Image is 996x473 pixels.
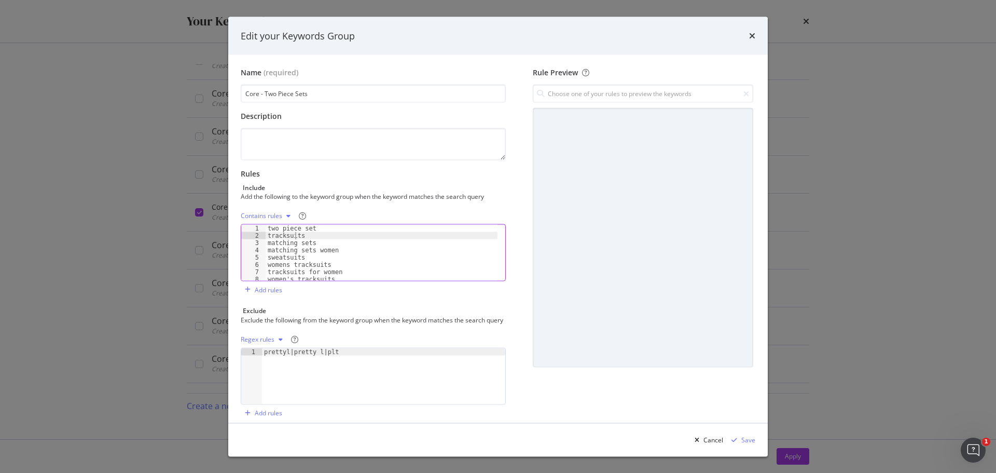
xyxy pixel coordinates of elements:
div: Add rules [255,285,282,294]
button: Contains rules [241,208,295,224]
span: 1 [982,438,990,446]
div: Rules [241,169,506,179]
div: Add rules [255,409,282,417]
div: Exclude the following from the keyword group when the keyword matches the search query [241,315,504,324]
div: Rule Preview [533,67,753,78]
input: Choose one of your rules to preview the keywords [533,85,753,103]
div: Exclude [243,306,266,315]
div: 8 [241,276,266,283]
div: times [749,29,755,43]
div: 5 [241,254,266,261]
span: (required) [264,67,298,78]
div: 4 [241,247,266,254]
div: Contains rules [241,213,282,219]
div: 6 [241,261,266,268]
button: Save [727,431,755,448]
div: Edit your Keywords Group [241,29,355,43]
div: 3 [241,239,266,247]
div: Include [243,183,265,192]
button: Regex rules [241,331,287,347]
div: 1 [241,348,262,355]
button: Add rules [241,404,282,421]
div: modal [228,17,768,456]
div: 2 [241,232,266,239]
input: Enter a name [241,85,506,103]
div: Add the following to the keyword group when the keyword matches the search query [241,192,504,201]
div: Name [241,67,261,78]
div: 7 [241,268,266,276]
div: Regex rules [241,336,274,342]
div: 1 [241,225,266,232]
button: Add rules [241,281,282,298]
button: Cancel [690,431,723,448]
div: Save [741,435,755,444]
iframe: Intercom live chat [961,438,986,463]
div: Description [241,111,506,121]
div: Cancel [703,435,723,444]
